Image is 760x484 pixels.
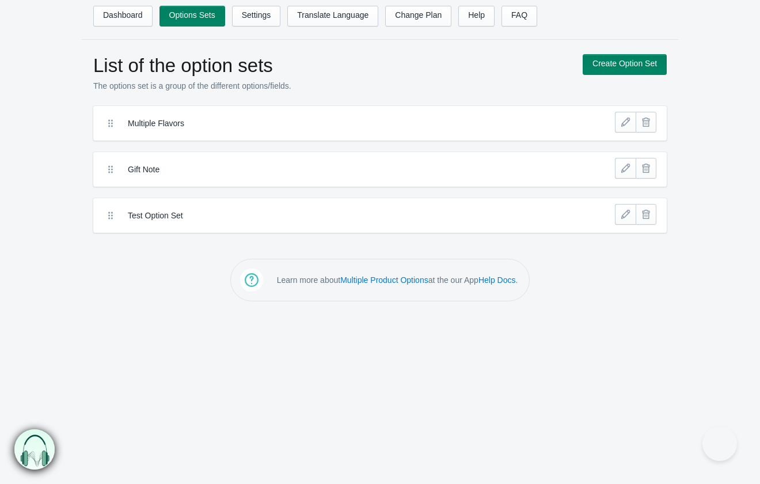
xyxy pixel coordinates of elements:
iframe: Toggle Customer Support [702,426,737,461]
label: Gift Note [128,164,548,175]
a: Settings [232,6,281,27]
a: Change Plan [385,6,451,27]
label: Test Option Set [128,210,548,221]
a: Help Docs [478,275,516,285]
a: Dashboard [93,6,153,27]
a: Multiple Product Options [340,275,428,285]
a: Translate Language [287,6,378,27]
a: Options Sets [159,6,225,27]
a: Help [458,6,495,27]
a: FAQ [501,6,537,27]
label: Multiple Flavors [128,118,548,129]
h1: List of the option sets [93,54,571,77]
a: Create Option Set [583,54,667,75]
p: The options set is a group of the different options/fields. [93,80,571,92]
p: Learn more about at the our App . [277,274,518,286]
img: bxm.png [13,429,54,470]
